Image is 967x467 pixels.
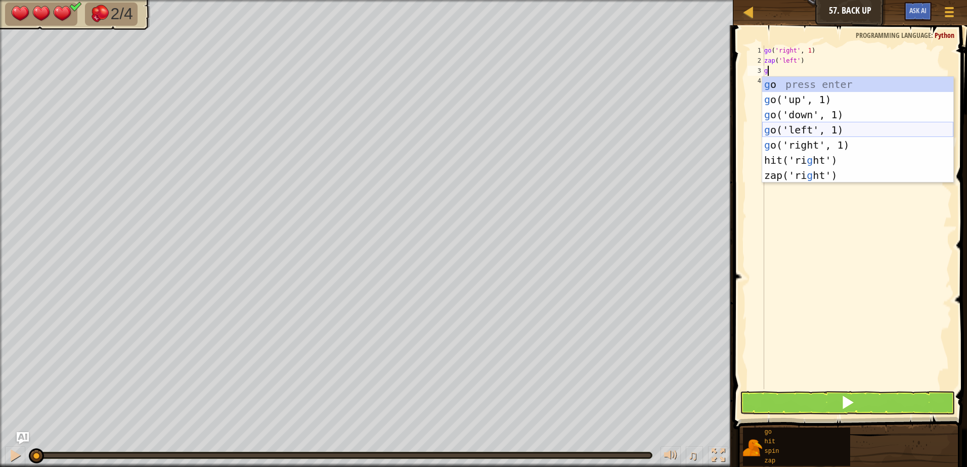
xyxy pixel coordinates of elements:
div: 1 [748,45,764,56]
img: portrait.png [743,438,762,457]
span: Programming language [856,30,931,40]
li: Your hero must survive. [5,3,77,26]
li: Defeat the enemies. [85,3,138,26]
button: Ask AI [17,432,29,444]
div: 3 [748,66,764,76]
span: Ask AI [909,6,927,15]
div: 4 [748,76,764,86]
span: go [765,429,772,436]
span: zap [765,457,776,464]
button: ♫ [686,446,703,467]
button: Adjust volume [661,446,681,467]
span: : [931,30,935,40]
span: Python [935,30,954,40]
span: ♫ [688,448,698,463]
button: Shift+Enter: Run current code. [740,391,955,414]
button: Ctrl + P: Pause [5,446,25,467]
div: 2 [748,56,764,66]
span: 2/4 [110,5,133,23]
button: Toggle fullscreen [708,446,728,467]
span: spin [765,448,779,455]
span: hit [765,438,776,445]
button: Show game menu [937,2,962,26]
button: Ask AI [904,2,932,21]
